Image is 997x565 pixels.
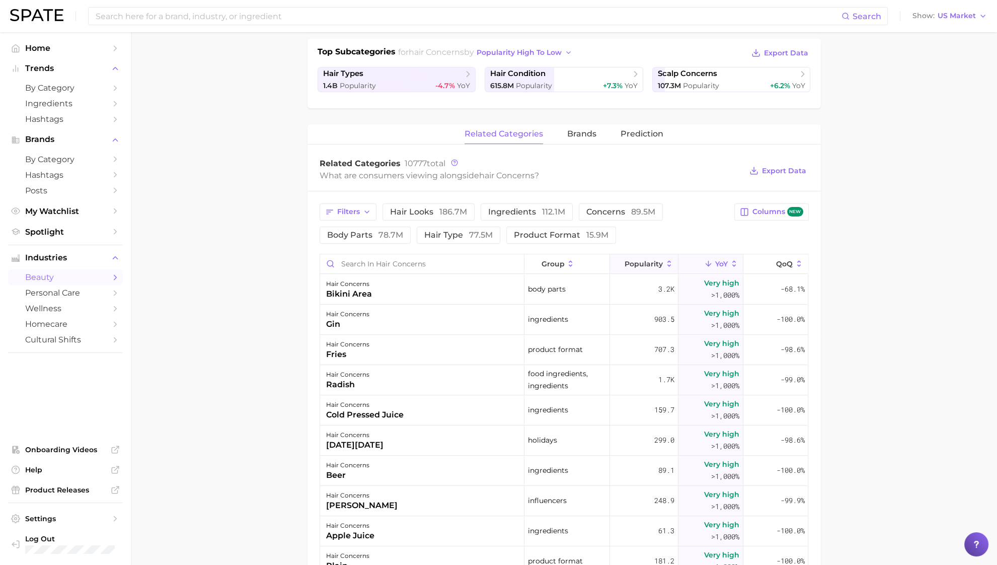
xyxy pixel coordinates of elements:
span: Export Data [764,49,808,57]
span: for by [398,47,575,57]
div: beer [326,469,369,481]
span: hair looks [390,208,467,216]
button: hair concernsfriesproduct format707.3Very high>1,000%-98.6% [320,335,808,365]
button: hair concernsginingredients903.5Very high>1,000%-100.0% [320,305,808,335]
span: YoY [625,81,638,90]
div: apple juice [326,530,374,542]
span: Very high [704,368,739,380]
span: wellness [25,304,106,313]
a: personal care [8,285,123,301]
span: 112.1m [542,207,565,217]
span: 903.5 [654,313,674,325]
span: Product Releases [25,485,106,495]
span: Posts [25,186,106,195]
a: by Category [8,152,123,167]
a: wellness [8,301,123,316]
span: Related Categories [320,159,401,168]
span: Trends [25,64,106,73]
span: -100.0% [776,313,804,325]
span: QoQ [776,260,793,268]
span: >1,000% [711,441,739,451]
a: hair types1.4b Popularity-4.7% YoY [318,67,476,92]
img: SPATE [10,9,63,21]
span: Hashtags [25,114,106,124]
span: hair condition [490,69,546,79]
span: Spotlight [25,227,106,237]
span: >1,000% [711,320,739,330]
span: 15.9m [586,230,608,240]
button: Brands [8,132,123,147]
span: Very high [704,307,739,319]
span: +7.3% [603,81,623,90]
span: body parts [528,283,566,295]
span: Very high [704,549,739,561]
div: hair concerns [326,520,374,532]
div: [PERSON_NAME] [326,500,398,512]
button: hair concerns[DATE][DATE]holidays299.0Very high>1,000%-98.6% [320,426,808,456]
span: 299.0 [654,434,674,446]
span: 10777 [405,159,427,168]
button: Columnsnew [734,203,808,221]
a: My Watchlist [8,203,123,219]
button: Popularity [610,254,678,274]
span: US Market [938,13,976,19]
span: 186.7m [439,207,467,217]
span: body parts [327,231,403,239]
span: by Category [25,83,106,93]
span: by Category [25,155,106,164]
span: total [405,159,445,168]
span: 78.7m [378,230,403,240]
span: Popularity [625,260,663,268]
span: Prediction [621,129,663,138]
a: homecare [8,316,123,332]
span: 3.2k [658,283,674,295]
span: Popularity [340,81,376,90]
span: concerns [586,208,655,216]
a: Settings [8,511,123,526]
span: YoY [457,81,470,90]
span: related categories [465,129,543,138]
span: YoY [792,81,805,90]
span: ingredients [488,208,565,216]
span: 1.7k [658,374,674,386]
span: Very high [704,337,739,349]
span: Help [25,465,106,474]
button: hair concerns[PERSON_NAME]influencers248.9Very high>1,000%-99.9% [320,486,808,516]
span: Log Out [25,534,152,543]
span: new [787,207,803,217]
div: hair concerns [326,399,404,411]
div: hair concerns [326,369,369,381]
div: bikini area [326,288,372,300]
span: Very high [704,458,739,470]
span: influencers [528,495,567,507]
a: Spotlight [8,224,123,240]
span: group [541,260,564,268]
span: Onboarding Videos [25,445,106,454]
span: +6.2% [770,81,790,90]
span: holidays [528,434,557,446]
a: by Category [8,80,123,96]
a: scalp concerns107.3m Popularity+6.2% YoY [652,67,811,92]
span: product format [528,343,583,356]
span: Very high [704,277,739,289]
span: ingredients [528,525,568,537]
span: Columns [752,207,803,217]
div: hair concerns [326,459,369,471]
div: gin [326,318,369,330]
button: Filters [320,203,376,221]
div: cold pressed juice [326,409,404,421]
div: [DATE][DATE] [326,439,384,451]
span: Very high [704,398,739,410]
span: Very high [704,428,739,440]
span: 159.7 [654,404,674,416]
span: 615.8m [490,81,514,90]
button: hair concernsapple juiceingredients61.3Very high>1,000%-100.0% [320,516,808,546]
span: hair concerns [409,47,464,57]
a: cultural shifts [8,332,123,347]
div: fries [326,348,369,361]
span: 89.5m [631,207,655,217]
button: group [524,254,610,274]
span: >1,000% [711,290,739,300]
input: Search in hair concerns [320,254,524,273]
div: hair concerns [326,338,369,350]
